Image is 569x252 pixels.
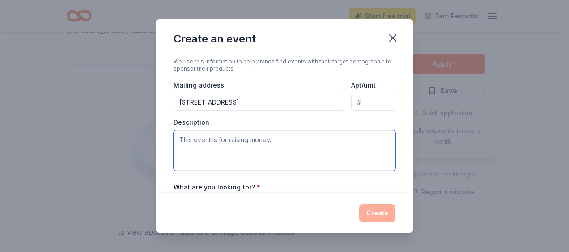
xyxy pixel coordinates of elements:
[351,81,376,90] label: Apt/unit
[174,93,344,111] input: Enter a US address
[351,93,395,111] input: #
[174,81,224,90] label: Mailing address
[174,183,260,192] label: What are you looking for?
[174,118,209,127] label: Description
[174,58,395,72] div: We use this information to help brands find events with their target demographic to sponsor their...
[174,32,256,46] div: Create an event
